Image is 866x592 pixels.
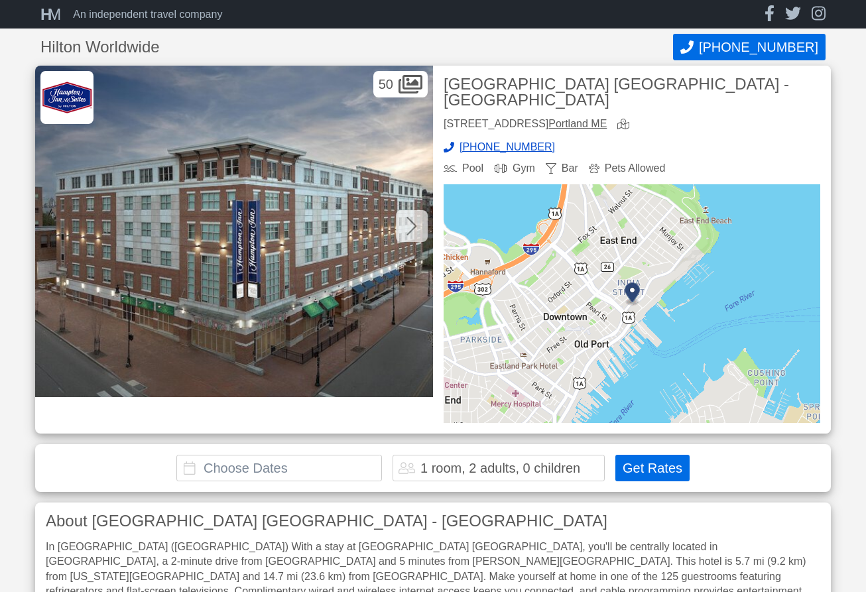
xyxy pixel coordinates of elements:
[40,7,68,23] a: HM
[785,5,801,23] a: twitter
[699,40,818,55] span: [PHONE_NUMBER]
[812,5,826,23] a: instagram
[546,163,578,174] div: Bar
[176,455,382,481] input: Choose Dates
[35,66,433,397] img: Featured
[48,5,57,23] span: M
[673,34,826,60] button: Call
[444,163,483,174] div: Pool
[617,119,635,131] a: view map
[615,455,690,481] button: Get Rates
[73,9,222,20] div: An independent travel company
[765,5,774,23] a: facebook
[444,119,607,131] div: [STREET_ADDRESS]
[444,76,820,108] h2: [GEOGRAPHIC_DATA] [GEOGRAPHIC_DATA] - [GEOGRAPHIC_DATA]
[40,5,48,23] span: H
[548,118,607,129] a: Portland ME
[40,71,93,124] img: Hilton Worldwide
[444,184,820,423] img: map
[373,71,428,97] div: 50
[460,142,555,152] span: [PHONE_NUMBER]
[589,163,666,174] div: Pets Allowed
[420,461,580,475] div: 1 room, 2 adults, 0 children
[40,39,673,55] h1: Hilton Worldwide
[46,513,820,529] h3: About [GEOGRAPHIC_DATA] [GEOGRAPHIC_DATA] - [GEOGRAPHIC_DATA]
[494,163,535,174] div: Gym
